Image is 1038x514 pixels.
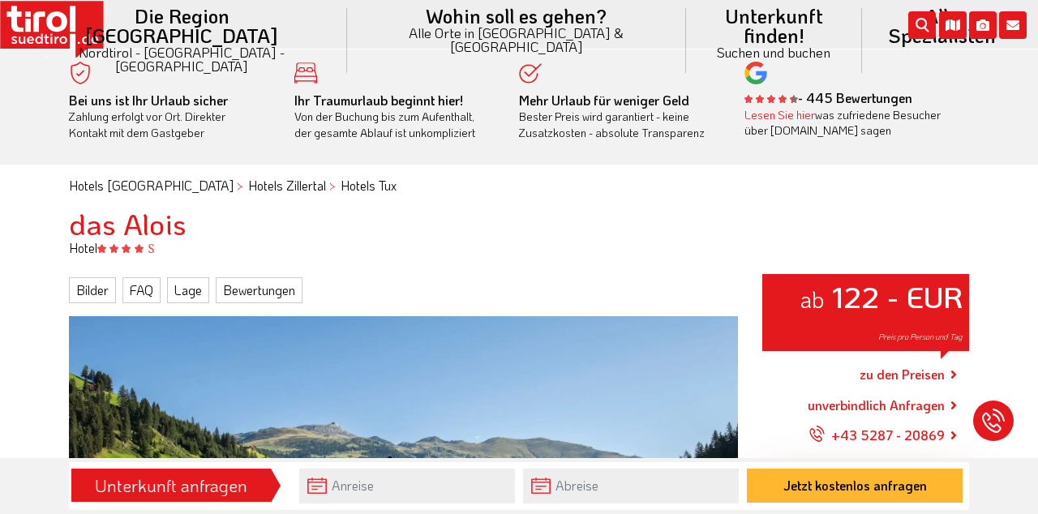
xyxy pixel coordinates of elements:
[299,469,515,503] input: Anreise
[878,332,963,342] span: Preis pro Person und Tag
[999,11,1027,39] i: Kontakt
[860,354,945,395] a: zu den Preisen
[744,107,946,139] div: was zufriedene Besucher über [DOMAIN_NAME] sagen
[706,45,843,59] small: Suchen und buchen
[69,92,228,109] b: Bei uns ist Ihr Urlaub sicher
[76,472,266,499] div: Unterkunft anfragen
[519,92,689,109] b: Mehr Urlaub für weniger Geld
[248,177,326,194] a: Hotels Zillertal
[367,26,667,54] small: Alle Orte in [GEOGRAPHIC_DATA] & [GEOGRAPHIC_DATA]
[809,415,945,456] a: +43 5287 - 20869
[69,208,969,240] h1: das Alois
[969,11,997,39] i: Fotogalerie
[341,177,397,194] a: Hotels Tux
[36,45,328,73] small: Nordtirol - [GEOGRAPHIC_DATA] - [GEOGRAPHIC_DATA]
[939,11,967,39] i: Karte öffnen
[800,284,825,314] small: ab
[167,277,209,303] a: Lage
[69,92,270,141] div: Zahlung erfolgt vor Ort. Direkter Kontakt mit dem Gastgeber
[294,92,463,109] b: Ihr Traumurlaub beginnt hier!
[294,92,495,141] div: Von der Buchung bis zum Aufenthalt, der gesamte Ablauf ist unkompliziert
[744,89,912,106] b: - 445 Bewertungen
[57,239,981,257] div: Hotel
[744,107,815,122] a: Lesen Sie hier
[519,92,720,141] div: Bester Preis wird garantiert - keine Zusatzkosten - absolute Transparenz
[747,469,963,503] button: Jetzt kostenlos anfragen
[122,277,161,303] a: FAQ
[523,469,739,503] input: Abreise
[216,277,302,303] a: Bewertungen
[808,396,945,415] a: unverbindlich Anfragen
[832,277,963,315] strong: 122 - EUR
[69,177,234,194] a: Hotels [GEOGRAPHIC_DATA]
[69,277,116,303] a: Bilder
